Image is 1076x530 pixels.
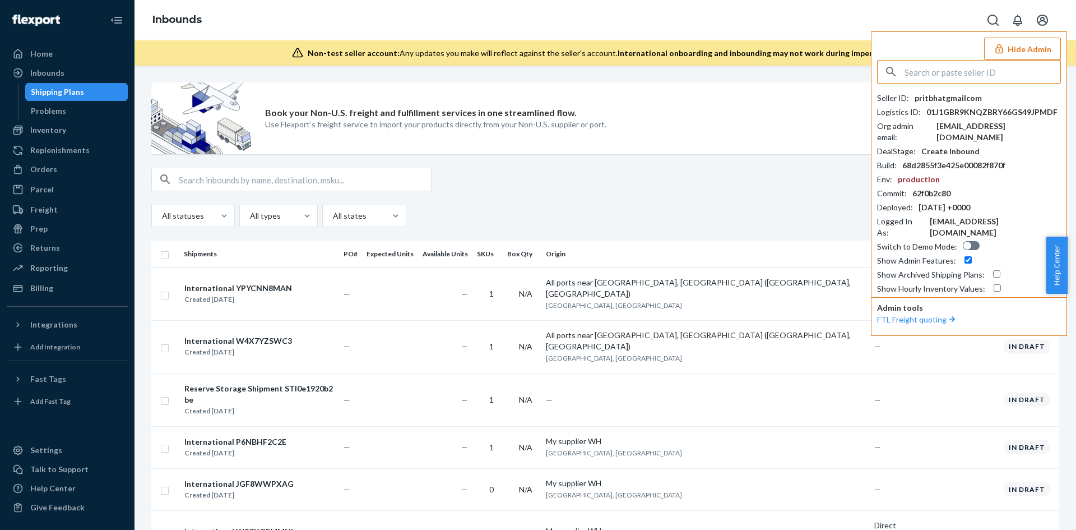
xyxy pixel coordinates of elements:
div: Build : [877,160,897,171]
div: [DATE] +0000 [919,202,970,213]
span: [GEOGRAPHIC_DATA], [GEOGRAPHIC_DATA] [546,301,682,310]
span: — [874,395,881,404]
div: Settings [30,445,62,456]
span: [GEOGRAPHIC_DATA], [GEOGRAPHIC_DATA] [546,354,682,362]
th: SKUs [472,241,503,268]
div: International P6NBHF2C2E [184,436,286,448]
th: Destination [870,241,999,268]
span: — [461,485,468,494]
p: Use Flexport’s freight service to import your products directly from your Non-U.S. supplier or port. [265,119,606,130]
span: — [344,443,350,452]
div: My supplier WH [546,436,865,447]
img: Flexport logo [12,15,60,26]
div: International YPYCNN8MAN [184,283,292,294]
div: Orders [30,164,57,175]
span: 1 [489,289,494,298]
span: — [546,395,553,404]
div: Org admin email : [877,121,931,143]
input: All states [332,210,333,222]
span: — [344,395,350,404]
th: PO# [339,241,362,268]
span: N/A [519,395,532,404]
div: Help Center [30,483,76,494]
a: Inbounds [152,13,202,26]
div: Created [DATE] [184,490,294,501]
button: Open account menu [1031,9,1054,31]
input: Search inbounds by name, destination, msku... [179,168,431,191]
div: Show Admin Features : [877,255,956,266]
div: Talk to Support [30,464,89,475]
div: Logged In As : [877,216,924,238]
a: Inventory [7,121,128,139]
span: — [874,342,881,351]
span: — [344,289,350,298]
span: [GEOGRAPHIC_DATA], [GEOGRAPHIC_DATA] [546,449,682,457]
div: Deployed : [877,202,913,213]
div: Prep [30,223,48,234]
a: Orders [7,160,128,178]
a: Parcel [7,181,128,199]
th: Available Units [418,241,472,268]
input: All statuses [161,210,162,222]
div: [EMAIL_ADDRESS][DOMAIN_NAME] [930,216,1061,238]
span: N/A [519,342,532,351]
a: Prep [7,220,128,238]
div: Returns [30,242,60,254]
div: Env : [877,174,892,185]
span: 1 [489,395,494,404]
div: Give Feedback [30,502,85,513]
div: Inventory [30,125,66,136]
div: All ports near [GEOGRAPHIC_DATA], [GEOGRAPHIC_DATA] ([GEOGRAPHIC_DATA], [GEOGRAPHIC_DATA]) [546,330,865,352]
div: In draft [1004,339,1050,353]
span: — [461,342,468,351]
div: Create Inbound [921,146,980,157]
div: International W4X7YZSWC3 [184,335,292,347]
div: In draft [1004,440,1050,454]
div: [EMAIL_ADDRESS][DOMAIN_NAME] [936,121,1061,143]
span: Non-test seller account: [308,48,400,58]
div: DealStage : [877,146,916,157]
div: All ports near [GEOGRAPHIC_DATA], [GEOGRAPHIC_DATA] ([GEOGRAPHIC_DATA], [GEOGRAPHIC_DATA]) [546,277,865,299]
button: Close Navigation [105,9,128,31]
a: Returns [7,239,128,257]
div: Parcel [30,184,54,195]
div: Created [DATE] [184,405,334,417]
div: Integrations [30,319,77,330]
div: Shipping Plans [31,86,84,98]
span: International onboarding and inbounding may not work during impersonation. [618,48,908,58]
button: Hide Admin [984,38,1061,60]
p: Book your Non-U.S. freight and fulfillment services in one streamlined flow. [265,107,577,119]
input: Search or paste seller ID [905,61,1060,83]
a: Problems [25,102,128,120]
button: Give Feedback [7,499,128,517]
div: Freight [30,204,58,215]
a: Replenishments [7,141,128,159]
th: Box Qty [503,241,541,268]
span: 1 [489,443,494,452]
span: [GEOGRAPHIC_DATA], [GEOGRAPHIC_DATA] [546,491,682,499]
div: 62f0b2c80 [912,188,950,199]
div: Billing [30,283,53,294]
button: Open Search Box [982,9,1004,31]
div: Seller ID : [877,93,909,104]
div: Switch to Demo Mode : [877,241,957,252]
div: Show Hourly Inventory Values : [877,283,985,294]
div: Home [30,48,53,59]
div: Created [DATE] [184,448,286,459]
div: Reporting [30,262,68,274]
a: Add Fast Tag [7,393,128,411]
a: Billing [7,279,128,297]
a: Reporting [7,259,128,277]
button: Help Center [1046,237,1068,294]
a: Talk to Support [7,460,128,478]
div: Inbounds [30,67,64,79]
span: — [874,485,881,494]
div: pritbhatgmailcom [915,93,982,104]
div: production [898,174,940,185]
button: Integrations [7,316,128,334]
a: Home [7,45,128,63]
span: N/A [519,289,532,298]
span: — [461,289,468,298]
button: Fast Tags [7,370,128,388]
